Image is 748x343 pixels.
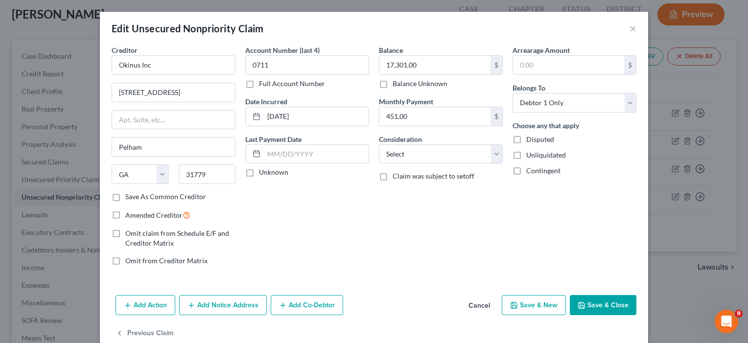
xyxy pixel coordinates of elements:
[379,45,403,55] label: Balance
[526,166,561,175] span: Contingent
[513,45,570,55] label: Arrearage Amount
[491,56,502,74] div: $
[112,137,235,156] input: Enter city...
[125,256,208,265] span: Omit from Creditor Matrix
[264,145,369,163] input: MM/DD/YYYY
[393,79,447,89] label: Balance Unknown
[245,134,302,144] label: Last Payment Date
[491,107,502,126] div: $
[112,22,264,35] div: Edit Unsecured Nonpriority Claim
[715,310,738,333] iframe: Intercom live chat
[393,172,474,180] span: Claim was subject to setoff
[125,192,206,202] label: Save As Common Creditor
[513,84,545,92] span: Belongs To
[735,310,743,318] span: 9
[271,295,343,316] button: Add Co-Debtor
[112,111,235,129] input: Apt, Suite, etc...
[125,211,183,219] span: Amended Creditor
[264,107,369,126] input: MM/DD/YYYY
[112,46,138,54] span: Creditor
[179,164,236,184] input: Enter zip...
[125,229,229,247] span: Omit claim from Schedule E/F and Creditor Matrix
[502,295,566,316] button: Save & New
[259,79,325,89] label: Full Account Number
[526,151,566,159] span: Unliquidated
[245,55,369,75] input: XXXX
[179,295,267,316] button: Add Notice Address
[379,56,491,74] input: 0.00
[116,295,175,316] button: Add Action
[245,45,320,55] label: Account Number (last 4)
[245,96,287,107] label: Date Incurred
[526,135,554,143] span: Disputed
[379,107,491,126] input: 0.00
[513,56,624,74] input: 0.00
[379,134,422,144] label: Consideration
[259,167,288,177] label: Unknown
[112,83,235,102] input: Enter address...
[112,55,235,75] input: Search creditor by name...
[630,23,636,34] button: ×
[624,56,636,74] div: $
[379,96,433,107] label: Monthly Payment
[513,120,579,131] label: Choose any that apply
[461,296,498,316] button: Cancel
[570,295,636,316] button: Save & Close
